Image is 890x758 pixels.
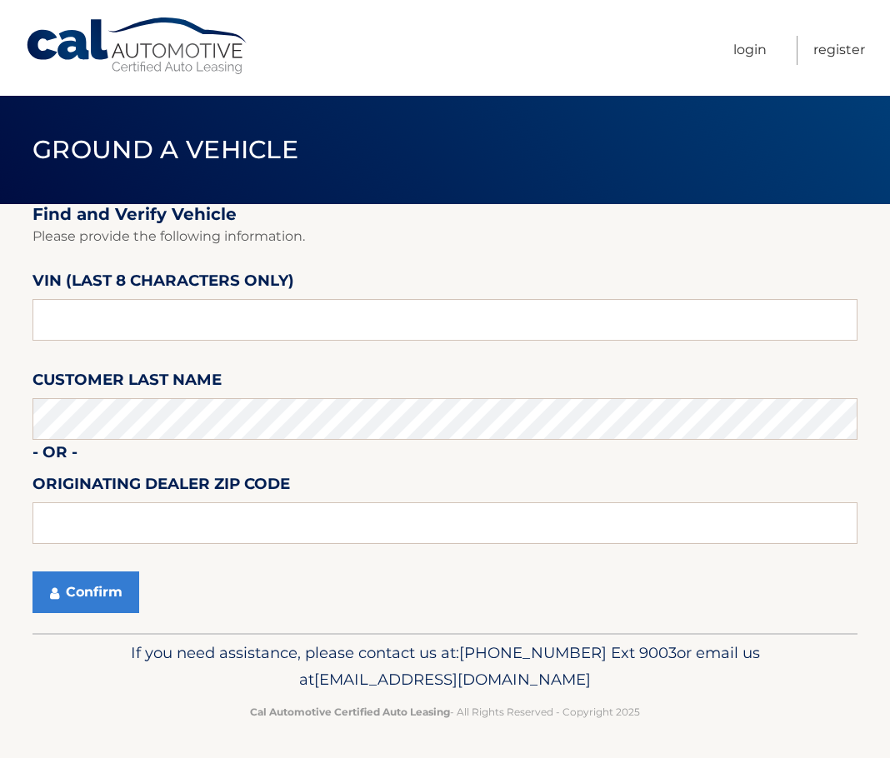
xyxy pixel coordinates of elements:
label: - or - [32,440,77,471]
span: [EMAIL_ADDRESS][DOMAIN_NAME] [314,670,591,689]
p: Please provide the following information. [32,225,857,248]
a: Cal Automotive [25,17,250,76]
p: If you need assistance, please contact us at: or email us at [57,640,832,693]
a: Login [733,36,767,65]
button: Confirm [32,571,139,613]
h2: Find and Verify Vehicle [32,204,857,225]
a: Register [813,36,865,65]
span: Ground a Vehicle [32,134,298,165]
p: - All Rights Reserved - Copyright 2025 [57,703,832,721]
span: [PHONE_NUMBER] Ext 9003 [459,643,677,662]
label: Customer Last Name [32,367,222,398]
label: VIN (last 8 characters only) [32,268,294,299]
label: Originating Dealer Zip Code [32,471,290,502]
strong: Cal Automotive Certified Auto Leasing [250,706,450,718]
